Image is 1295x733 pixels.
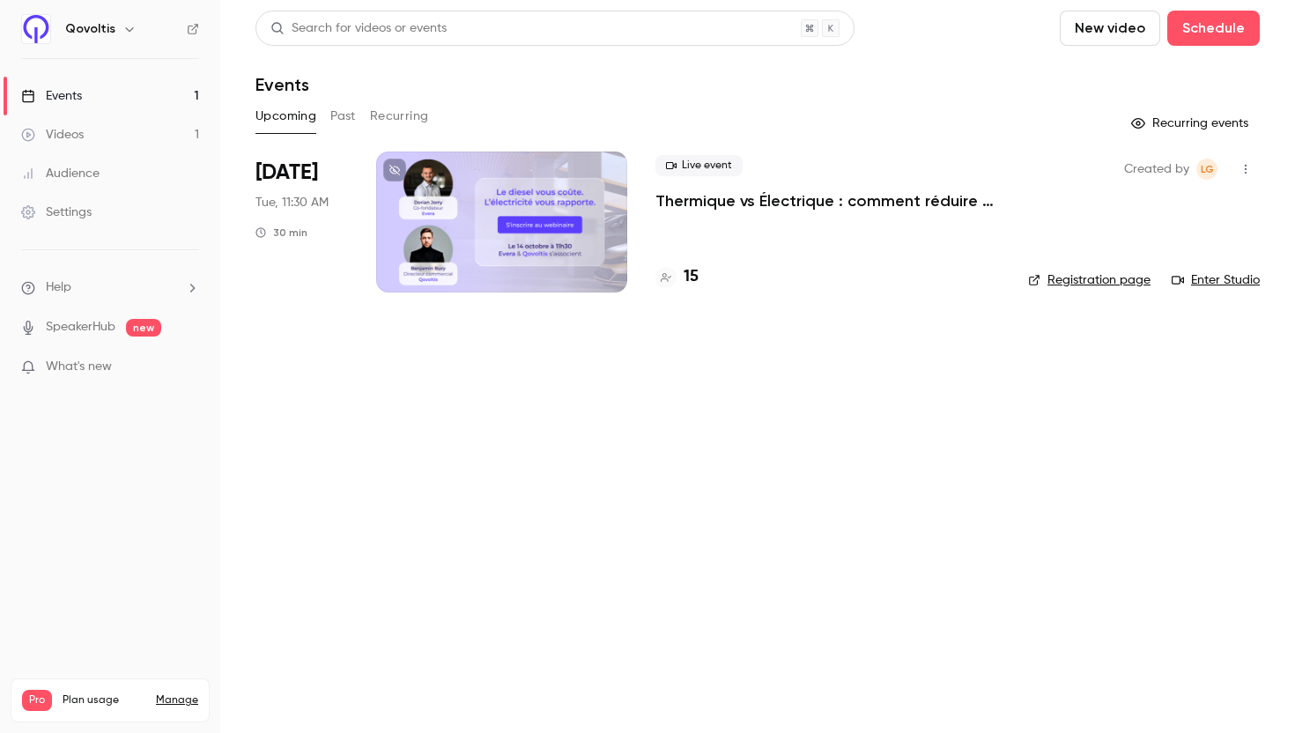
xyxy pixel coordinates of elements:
a: 15 [655,265,699,289]
button: New video [1060,11,1160,46]
button: Past [330,102,356,130]
h1: Events [255,74,309,95]
span: new [126,319,161,337]
li: help-dropdown-opener [21,278,199,297]
button: Recurring events [1123,109,1260,137]
span: Help [46,278,71,297]
span: [DATE] [255,159,318,187]
span: What's new [46,358,112,376]
span: Created by [1124,159,1189,180]
div: Search for videos or events [270,19,447,38]
div: Oct 14 Tue, 11:30 AM (Europe/Paris) [255,152,348,292]
button: Upcoming [255,102,316,130]
button: Recurring [370,102,429,130]
div: Audience [21,165,100,182]
a: Enter Studio [1172,271,1260,289]
span: lorraine gard [1196,159,1217,180]
h6: Qovoltis [65,20,115,38]
div: Settings [21,204,92,221]
button: Schedule [1167,11,1260,46]
span: Live event [655,155,743,176]
a: Thermique vs Électrique : comment réduire jusqu’à 40% le coût total de votre flotte [655,190,1000,211]
h4: 15 [684,265,699,289]
span: Pro [22,690,52,711]
iframe: Noticeable Trigger [178,359,199,375]
span: lg [1201,159,1214,180]
img: Qovoltis [22,15,50,43]
a: Registration page [1028,271,1151,289]
span: Plan usage [63,693,145,707]
div: Events [21,87,82,105]
a: Manage [156,693,198,707]
a: SpeakerHub [46,318,115,337]
div: Videos [21,126,84,144]
div: 30 min [255,226,307,240]
span: Tue, 11:30 AM [255,194,329,211]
